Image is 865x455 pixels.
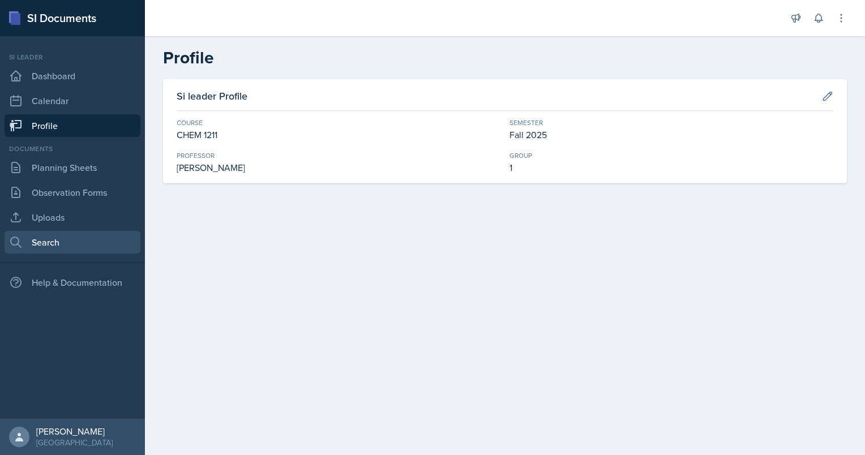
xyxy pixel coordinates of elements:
div: Help & Documentation [5,271,140,294]
div: 1 [509,161,833,174]
div: Group [509,151,833,161]
div: Documents [5,144,140,154]
div: CHEM 1211 [177,128,500,141]
div: Fall 2025 [509,128,833,141]
a: Planning Sheets [5,156,140,179]
a: Dashboard [5,65,140,87]
div: Semester [509,118,833,128]
div: [PERSON_NAME] [36,426,113,437]
div: [GEOGRAPHIC_DATA] [36,437,113,448]
a: Observation Forms [5,181,140,204]
a: Uploads [5,206,140,229]
a: Calendar [5,89,140,112]
a: Profile [5,114,140,137]
h2: Profile [163,48,847,68]
h3: Si leader Profile [177,88,247,104]
div: [PERSON_NAME] [177,161,500,174]
div: Si leader [5,52,140,62]
a: Search [5,231,140,254]
div: Course [177,118,500,128]
div: Professor [177,151,500,161]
